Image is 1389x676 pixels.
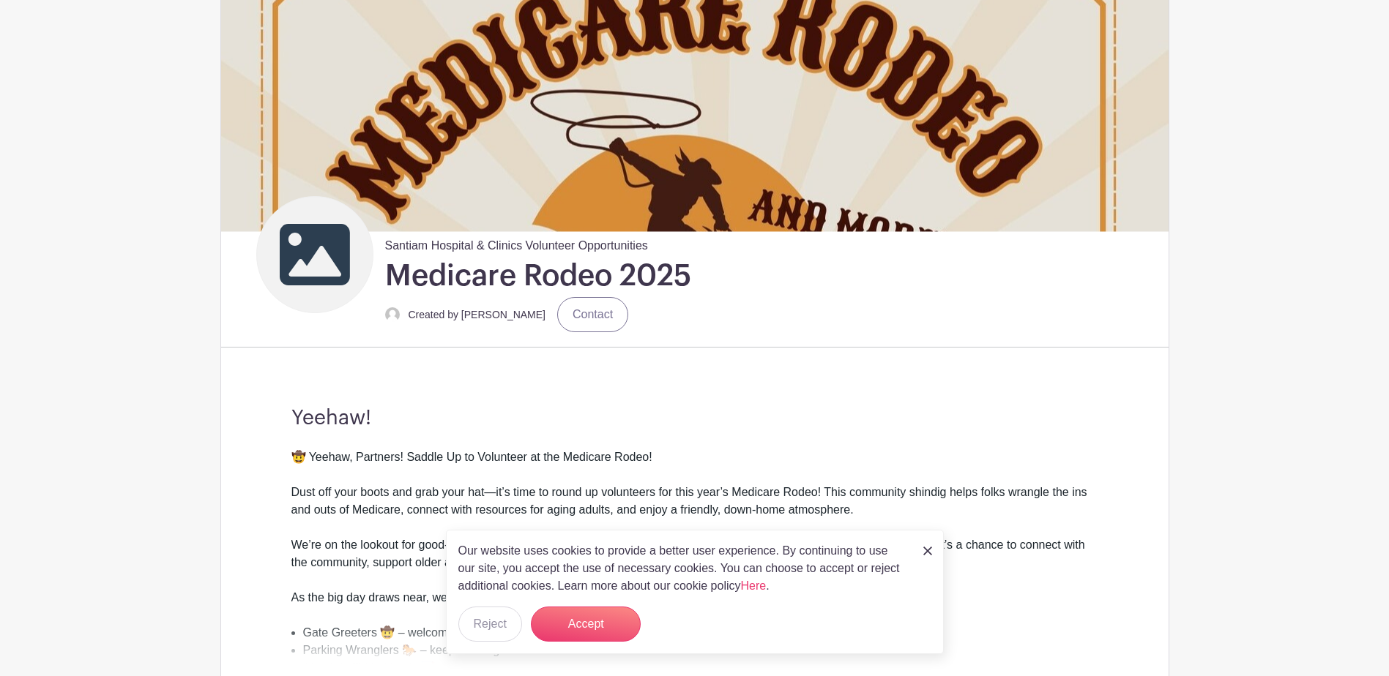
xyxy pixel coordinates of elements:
[557,297,628,332] a: Contact
[741,579,767,592] a: Here
[458,542,908,595] p: Our website uses cookies to provide a better user experience. By continuing to use our site, you ...
[303,624,1098,642] li: Gate Greeters 🤠 – welcome guests as they [PERSON_NAME] in
[303,642,1098,659] li: Parking Wranglers 🐎 – keep the wagon train in order
[291,448,1098,536] div: 🤠 Yeehaw, Partners! Saddle Up to Volunteer at the Medicare Rodeo! Dust off your boots and grab yo...
[291,589,1098,624] div: As the big day draws near, we’ll assign volunteer roles, which may include:
[409,309,546,320] small: Created by [PERSON_NAME]
[458,606,522,642] button: Reject
[291,536,1098,589] div: We’re on the lookout for good-hearted cowboys and cowgirls (a.k.a. volunteers!) to help us pull o...
[531,606,641,642] button: Accept
[385,258,691,294] h1: Medicare Rodeo 2025
[385,307,400,322] img: default-ce2991bfa6775e67f084385cd625a349d9dcbb7a52a09fb2fda1e96e2d18dcdb.png
[291,406,1098,431] h3: Yeehaw!
[385,231,648,255] span: Santiam Hospital & Clinics Volunteer Opportunities
[923,547,932,555] img: close_button-5f87c8562297e5c2d7936805f587ecaba9071eb48480494691a3f1689db116b3.svg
